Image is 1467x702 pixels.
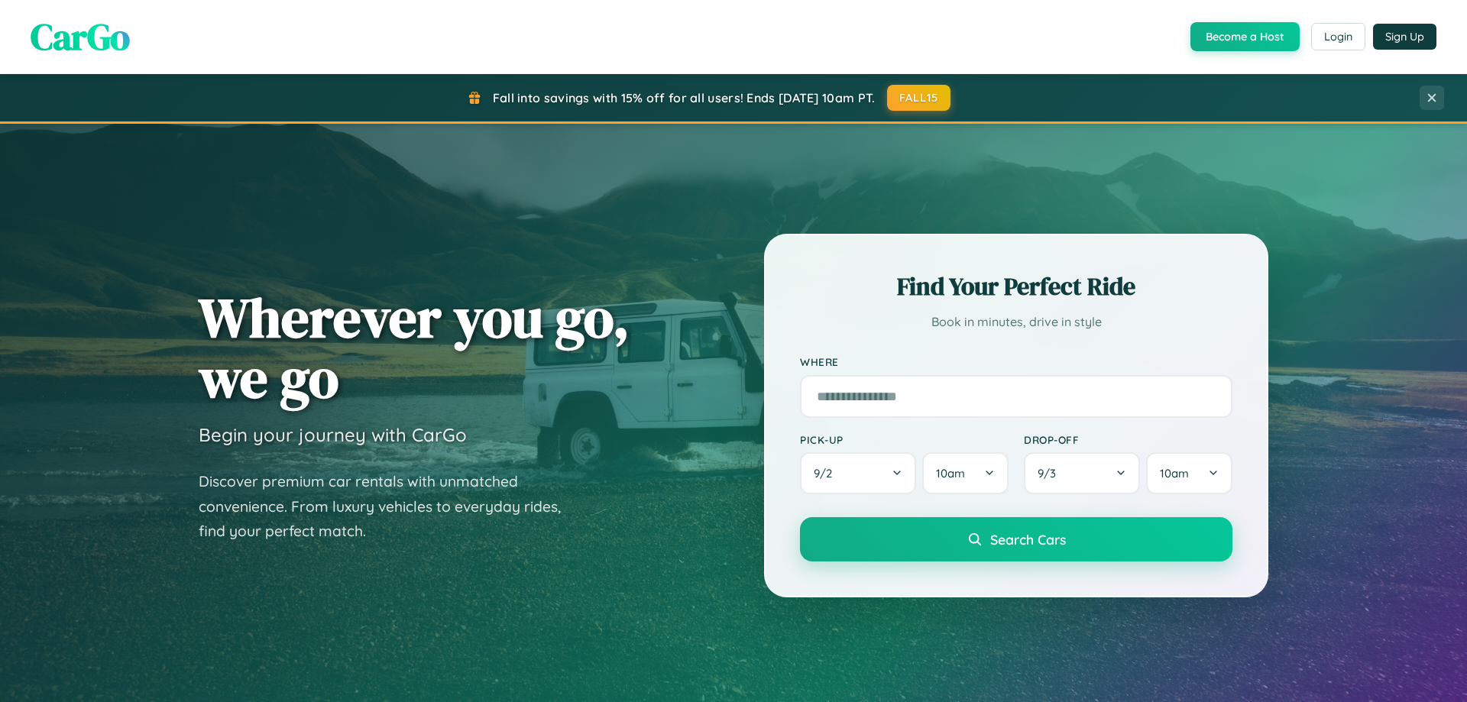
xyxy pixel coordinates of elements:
[1373,24,1436,50] button: Sign Up
[199,287,630,408] h1: Wherever you go, we go
[199,423,467,446] h3: Begin your journey with CarGo
[887,85,951,111] button: FALL15
[1024,433,1232,446] label: Drop-off
[1038,466,1064,480] span: 9 / 3
[1160,466,1189,480] span: 10am
[800,311,1232,333] p: Book in minutes, drive in style
[800,356,1232,369] label: Where
[800,270,1232,303] h2: Find Your Perfect Ride
[936,466,965,480] span: 10am
[199,469,581,544] p: Discover premium car rentals with unmatched convenience. From luxury vehicles to everyday rides, ...
[800,517,1232,561] button: Search Cars
[1024,452,1140,494] button: 9/3
[1146,452,1232,494] button: 10am
[1311,23,1365,50] button: Login
[800,452,916,494] button: 9/2
[922,452,1009,494] button: 10am
[31,11,130,62] span: CarGo
[814,466,840,480] span: 9 / 2
[990,531,1066,548] span: Search Cars
[800,433,1009,446] label: Pick-up
[1190,22,1300,51] button: Become a Host
[493,90,876,105] span: Fall into savings with 15% off for all users! Ends [DATE] 10am PT.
